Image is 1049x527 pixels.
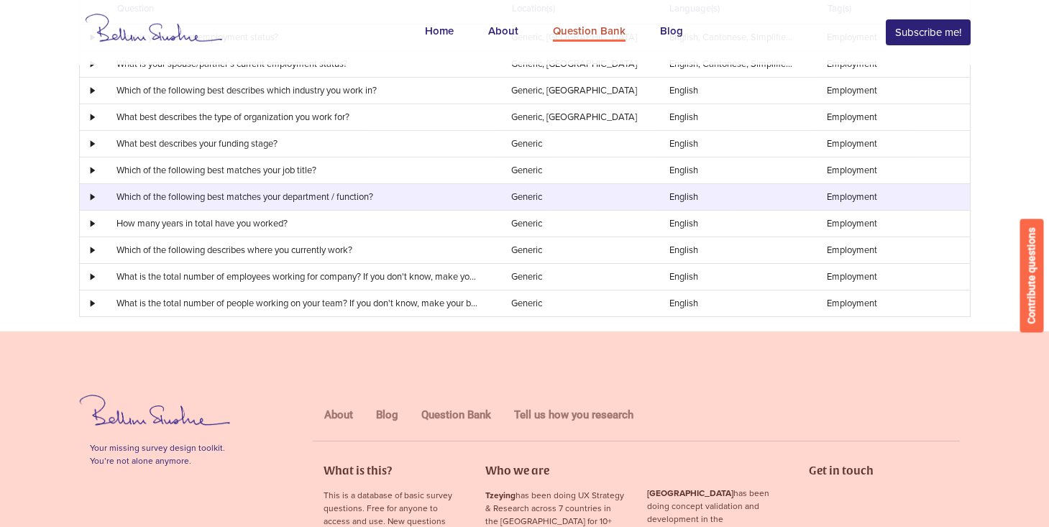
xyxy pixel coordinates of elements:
td: How many years in total have you worked? column header Question [101,210,496,237]
td: Which of the following best matches your job title? column header Question [101,157,496,183]
b: Tzeying [485,490,516,500]
a: About [324,408,353,421]
td: English column header Language(s) [654,104,812,130]
td: What best describes the type of organization you work for? column header Question [101,104,496,130]
div: Blog [660,23,683,42]
td: Generic, United States column header Location(s) [496,77,654,104]
td: Generic column header Location(s) [496,210,654,237]
div: Question Bank [553,23,626,42]
td: Which of the following describes where you currently work? column header Question [101,237,496,263]
td: Generic column header Location(s) [496,290,654,316]
td: English column header Language(s) [654,157,812,183]
a: Question Bank [421,408,491,421]
a: Question Bank [536,6,643,59]
td: What is the total number of people working on your team? If you don't know, make your best guess.... [101,290,496,316]
b: [GEOGRAPHIC_DATA] [647,488,733,498]
td: Generic column header Location(s) [496,157,654,183]
div: About [488,23,518,42]
td: Employment column header Tag(s) [812,104,970,130]
td: Which of the following best matches your department / function? column header Question [101,183,496,210]
td: English column header Language(s) [654,237,812,263]
td: English column header Language(s) [654,77,812,104]
td: Which of the following best describes which industry you work in? column header Question [101,77,496,104]
a: About [471,6,536,59]
td: Employment column header Tag(s) [812,157,970,183]
td: Employment column header Tag(s) [812,237,970,263]
td: Generic column header Location(s) [496,263,654,290]
td: Generic, United States column header Location(s) [496,104,654,130]
button: Subscribe me! [886,19,971,46]
h4: What is this? [324,464,464,477]
td: Employment column header Tag(s) [812,290,970,316]
td: Generic column header Location(s) [496,130,654,157]
p: Your missing survey design toolkit. You’re not alone anymore. [90,441,302,467]
a: Blog [643,6,700,59]
td: English column header Language(s) [654,183,812,210]
td: Generic column header Location(s) [496,237,654,263]
td: Employment column header Tag(s) [812,263,970,290]
a: Home [408,6,471,59]
h4: Who we are [485,464,626,477]
td: English column header Language(s) [654,263,812,290]
td: Employment column header Tag(s) [812,130,970,157]
img: Bellini Slushie Logo [73,395,231,436]
td: English column header Language(s) [654,130,812,157]
td: Generic column header Location(s) [496,183,654,210]
td: What best describes your funding stage? column header Question [101,130,496,157]
iframe: Twitter Follow Button [809,489,936,509]
td: Employment column header Tag(s) [812,183,970,210]
td: English column header Language(s) [654,290,812,316]
button: Contribute questions [1020,219,1044,332]
td: Employment column header Tag(s) [812,210,970,237]
td: What is the total number of employees working for company? If you don't know, make your best gues... [101,263,496,290]
h4: Get in touch [809,464,960,477]
div: Home [425,23,454,42]
td: English column header Language(s) [654,210,812,237]
a: Tell us how you research [514,408,633,421]
td: Employment column header Tag(s) [812,77,970,104]
a: Blog [376,408,398,421]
